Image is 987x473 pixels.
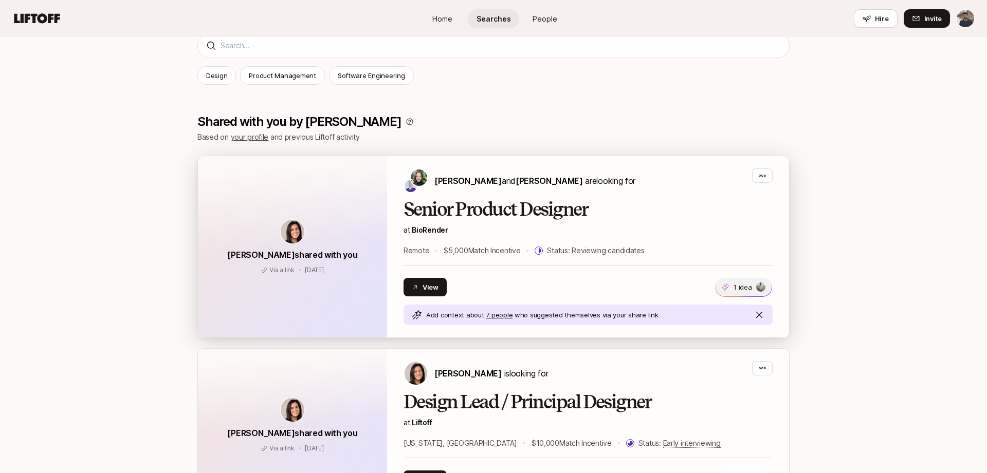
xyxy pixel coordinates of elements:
[532,437,612,449] p: $10,000 Match Incentive
[227,250,357,260] span: [PERSON_NAME] shared with you
[231,133,269,141] a: your profile
[434,174,635,187] p: are looking for
[426,310,659,320] p: Add context about who suggested themselves via your share link
[281,220,304,243] img: avatar-url
[956,9,975,28] button: Darshan Gajara
[516,176,583,186] span: [PERSON_NAME]
[434,176,502,186] span: [PERSON_NAME]
[404,417,773,429] p: at
[404,224,773,236] p: at
[405,362,427,385] img: Eleanor Morgan
[412,225,448,234] a: BioRender
[249,70,316,81] p: Product Management
[221,40,781,52] input: Search...
[197,115,401,129] p: Shared with you by [PERSON_NAME]
[305,444,324,452] span: April 25, 2025 1:36pm
[533,13,557,24] span: People
[957,10,974,27] img: Darshan Gajara
[432,13,452,24] span: Home
[412,418,432,427] a: Liftoff
[404,278,447,296] button: View
[281,398,304,422] img: avatar-url
[854,9,898,28] button: Hire
[416,9,468,28] a: Home
[404,437,517,449] p: [US_STATE], [GEOGRAPHIC_DATA]
[206,70,227,81] p: Design
[227,428,357,438] span: [PERSON_NAME] shared with you
[477,13,511,24] span: Searches
[269,266,295,275] p: Via a link
[572,246,644,255] span: Reviewing candidates
[404,392,773,412] h2: Design Lead / Principal Designer
[875,13,889,24] span: Hire
[197,131,790,143] p: Based on and previous Liftoff activity
[404,199,773,220] h2: Senior Product Designer
[468,9,519,28] a: Searches
[434,367,548,380] p: is looking for
[444,244,520,257] p: $5,000 Match Incentive
[663,439,721,448] span: Early interviewing
[756,282,765,292] img: 2e5c13dd_5487_4ead_b453_9670a157f0ff.jpg
[405,180,417,192] img: Jon Fan
[715,277,772,297] button: 1 idea
[411,169,427,186] img: Tutram Nguyen
[486,311,513,319] span: 7 people
[404,244,429,257] p: Remote
[269,444,295,453] p: Via a link
[638,437,721,449] p: Status:
[547,244,644,257] p: Status:
[305,266,324,274] span: May 1, 2025 11:15pm
[434,368,502,379] span: [PERSON_NAME]
[502,176,583,186] span: and
[904,9,950,28] button: Invite
[338,70,405,81] p: Software Engineering
[519,9,571,28] a: People
[924,13,942,24] span: Invite
[734,282,752,292] p: 1 idea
